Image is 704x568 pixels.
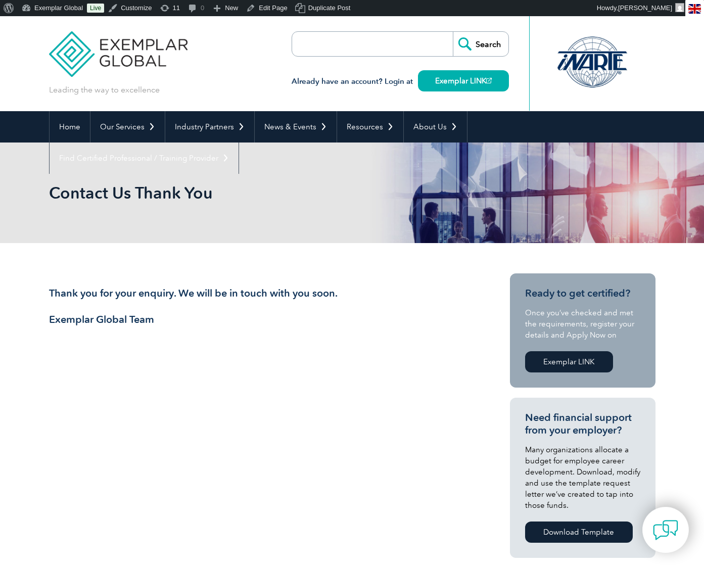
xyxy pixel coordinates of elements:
[525,351,613,372] a: Exemplar LINK
[525,411,640,437] h3: Need financial support from your employer?
[50,111,90,143] a: Home
[87,4,104,13] a: Live
[49,183,437,203] h1: Contact Us Thank You
[90,111,165,143] a: Our Services
[337,111,403,143] a: Resources
[525,522,633,543] a: Download Template
[165,111,254,143] a: Industry Partners
[49,84,160,96] p: Leading the way to excellence
[418,70,509,91] a: Exemplar LINK
[453,32,508,56] input: Search
[486,78,492,83] img: open_square.png
[525,287,640,300] h3: Ready to get certified?
[525,307,640,341] p: Once you’ve checked and met the requirements, register your details and Apply Now on
[49,287,474,300] h3: Thank you for your enquiry. We will be in touch with you soon.
[653,517,678,543] img: contact-chat.png
[292,75,509,88] h3: Already have an account? Login at
[255,111,337,143] a: News & Events
[49,313,474,326] h3: Exemplar Global Team
[404,111,467,143] a: About Us
[525,444,640,511] p: Many organizations allocate a budget for employee career development. Download, modify and use th...
[618,4,672,12] span: [PERSON_NAME]
[688,4,701,14] img: en
[50,143,239,174] a: Find Certified Professional / Training Provider
[49,16,188,77] img: Exemplar Global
